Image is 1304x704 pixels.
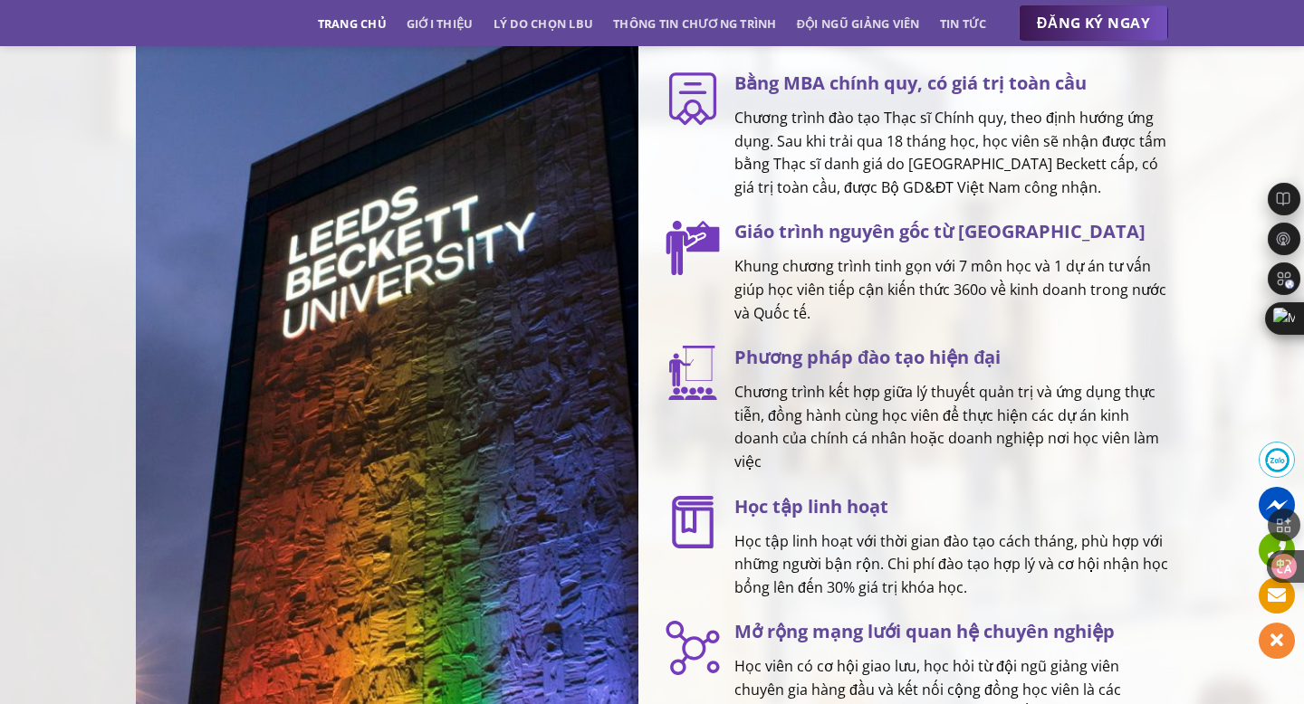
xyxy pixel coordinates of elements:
[1019,5,1168,42] a: ĐĂNG KÝ NGAY
[734,530,1168,600] p: Học tập linh hoạt với thời gian đào tạo cách tháng, phù hợp với những người bận rộn. Chi phí đào ...
[734,617,1168,646] h3: Mở rộng mạng lưới quan hệ chuyên nghiệp
[318,7,387,40] a: Trang chủ
[734,217,1168,246] h3: Giáo trình nguyên gốc từ [GEOGRAPHIC_DATA]
[1037,12,1150,34] span: ĐĂNG KÝ NGAY
[734,69,1168,98] h3: Bằng MBA chính quy, có giá trị toàn cầu
[734,107,1168,199] p: Chương trình đào tạo Thạc sĩ Chính quy, theo định hướng ứng dụng. Sau khi trải qua 18 tháng học, ...
[734,381,1168,473] p: Chương trình kết hợp giữa lý thuyết quản trị và ứng dụng thực tiễn, đồng hành cùng học viên để th...
[734,343,1168,372] h3: Phương pháp đào tạo hiện đại
[940,7,987,40] a: Tin tức
[734,255,1168,325] p: Khung chương trình tinh gọn với 7 môn học và 1 dự án tư vấn giúp học viên tiếp cận kiến thức 360o...
[613,7,777,40] a: Thông tin chương trình
[407,7,474,40] a: Giới thiệu
[494,7,594,40] a: Lý do chọn LBU
[734,492,1168,521] h3: Học tập linh hoạt
[797,7,920,40] a: Đội ngũ giảng viên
